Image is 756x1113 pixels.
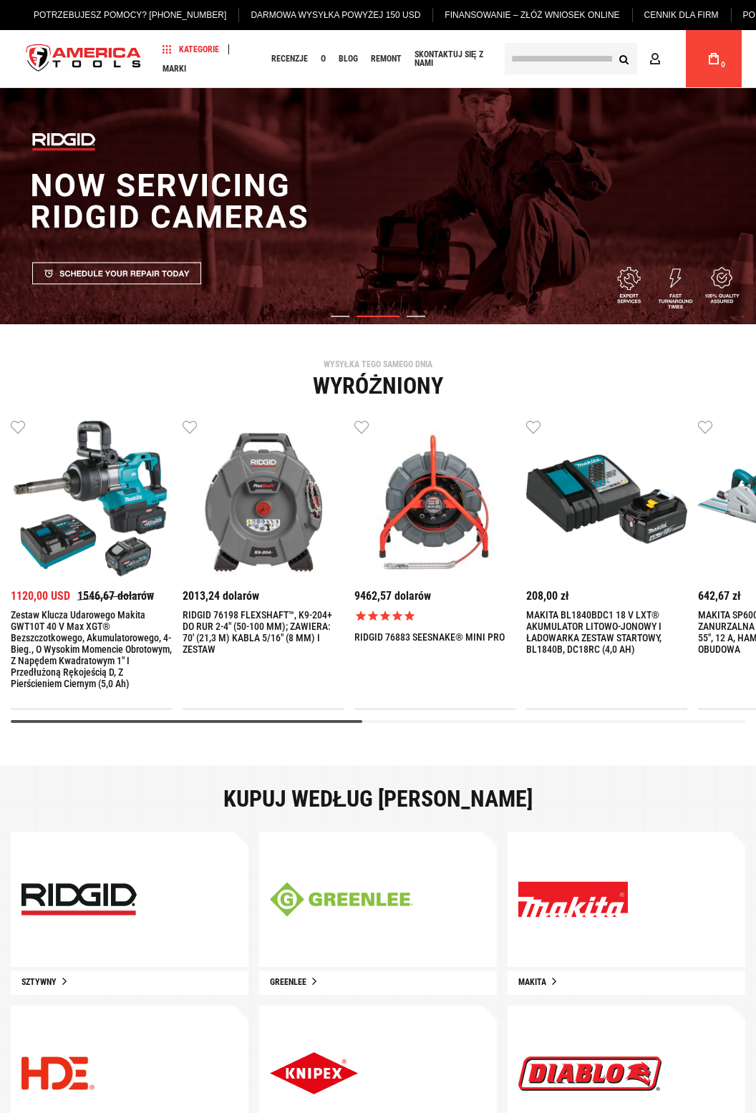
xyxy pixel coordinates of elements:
font: Cennik dla firm [644,10,719,20]
a: Remont [364,49,408,69]
font: Finansowanie – Złóż wniosek online [445,10,619,20]
font: Potrzebujesz pomocy? [PHONE_NUMBER] [34,10,226,20]
a: O [314,49,332,69]
a: Marki [156,59,193,78]
font: Kupuj według [PERSON_NAME] [223,785,533,812]
a: Blog [332,49,364,69]
img: Odkryj nasze nowe produkty [518,1056,661,1091]
button: Szukaj [610,45,637,72]
a: Zestaw klucza udarowego Makita GWT10T 40 V max XGT® bezszczotkowego, akumulatorowego, 4-bieg., o ... [11,419,172,583]
font: 208,00 zł [526,589,568,603]
img: MAKITA BL1840BDC1 18 V LXT® AKUMULATOR LITOWO-JONOWY I ŁADOWARKA ZESTAW STARTOWY, BL1840B, DC18RC... [526,419,687,580]
a: RIDGID 76883 SEESNAKE® MINI PRO [354,631,505,643]
div: 3 / 9 [354,419,515,709]
font: O [321,54,326,64]
font: Sztywny [21,977,57,987]
font: 642,67 zł [698,589,740,603]
font: Marki [163,64,186,74]
a: Makita [508,971,745,995]
a: Odkryj nasze nowe produkty [508,832,745,967]
font: MAKITA BL1840BDC1 18 V LXT® AKUMULATOR LITOWO-JONOWY I ŁADOWARKA ZESTAW STARTOWY, BL1840B, DC18RC... [526,609,661,655]
font: RIDGID 76198 FLEXSHAFT™, K9-204+ DO RUR 2-4" (50-100 MM); ZAWIERA: 70' (21,3 M) KABLA 5/16" (8 MM... [183,609,332,655]
div: 4 / 9 [526,419,687,709]
img: RIDGID 76883 SEESNAKE® MINI PRO [354,419,515,580]
img: greenline-mobile.jpg [270,882,413,917]
a: MAKITA BL1840BDC1 18 V LXT® AKUMULATOR LITOWO-JONOWY I ŁADOWARKA ZESTAW STARTOWY, BL1840B, DC18RC... [526,419,687,583]
a: Zestaw klucza udarowego Makita GWT10T 40 V max XGT® bezszczotkowego, akumulatorowego, 4-bieg., o ... [11,609,172,689]
img: Zestaw klucza udarowego Makita GWT10T 40 V max XGT® bezszczotkowego, akumulatorowego, 4-bieg., o ... [11,419,172,580]
img: ridgid-mobile.jpg [21,883,137,915]
a: Skontaktuj się z nami [408,49,494,69]
a: Greenlee [259,971,497,995]
font: Wyróżniony [313,372,444,399]
img: Odkryj nasze nowe produkty [518,881,628,918]
font: 9462,57 dolarów [354,589,431,603]
font: WYSYŁKA TEGO SAMEGO DNIA [324,359,432,369]
a: RIDGID 76198 FLEXSHAFT™, K9-204+ DO RUR 2-4" (50-100 MM); ZAWIERA: 70' (21,3 M) KABLA 5/16" (8 MM... [183,609,344,655]
font: Kategorie [179,44,219,54]
a: Kategorie [156,39,226,59]
font: Makita [518,977,546,987]
font: Recenzje [271,54,308,64]
a: 0 [700,30,727,87]
div: 1 / 9 [11,419,172,709]
a: RIDGID 76883 SEESNAKE® MINI PRO [354,419,515,583]
img: Odkryj nasze nowe produkty [270,1052,358,1094]
a: MAKITA BL1840BDC1 18 V LXT® AKUMULATOR LITOWO-JONOWY I ŁADOWARKA ZESTAW STARTOWY, BL1840B, DC18RC... [526,609,687,655]
font: 2013,24 dolarów [183,589,259,603]
font: Blog [339,54,358,64]
a: Recenzje [265,49,314,69]
font: Darmowa wysyłka powyżej 150 USD [251,10,420,20]
span: Rated 5.0 out of 5 stars 1 reviews [354,609,515,623]
font: Greenlee [270,977,306,987]
font: Skontaktuj się z nami [415,49,483,68]
a: logo sklepu [14,32,153,86]
img: Narzędzia Ameryki [14,32,153,86]
font: Konto [666,53,699,64]
font: Remont [371,54,402,64]
img: Odkryj nasze nowe produkty [21,1056,94,1090]
font: 1546,67 dolarów [77,589,154,603]
div: 2 / 9 [183,419,344,709]
img: RIDGID 76198 WAŁEK FLEXSHAFT™, K9-204+ DLA 2-4 [183,419,344,580]
font: 0 [721,61,725,69]
a: Sztywny [11,971,248,995]
a: RIDGID 76198 WAŁEK FLEXSHAFT™, K9-204+ DLA 2-4 [183,419,344,583]
font: 1120,00 USD [11,589,70,603]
